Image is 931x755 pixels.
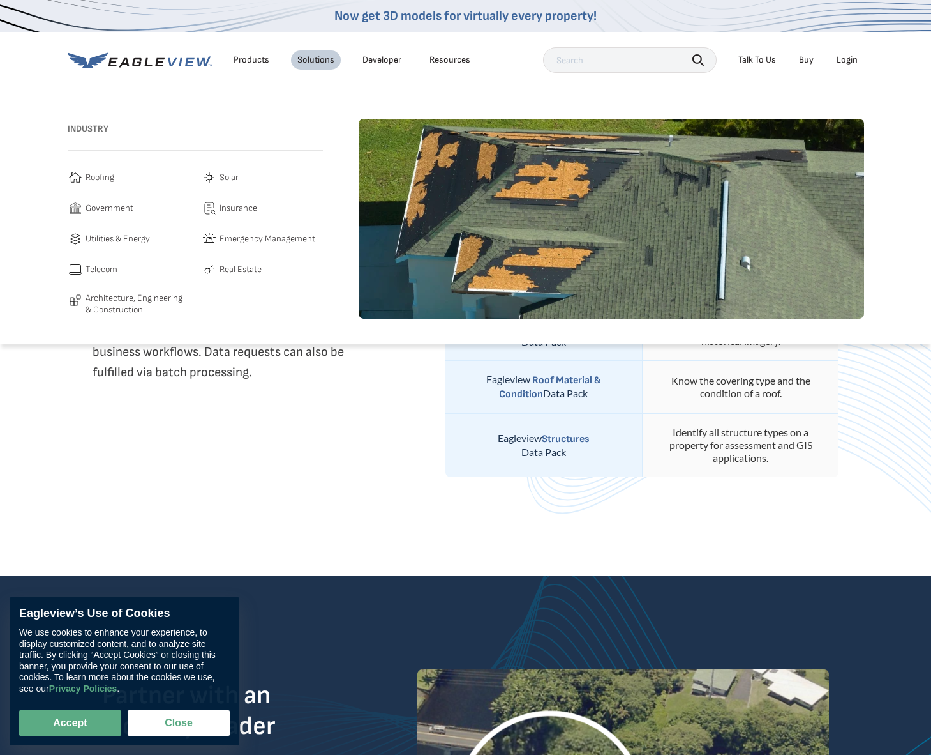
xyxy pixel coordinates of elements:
a: Real Estate [202,262,323,277]
a: Utilities & Energy [68,231,189,247]
a: Telecom [68,262,189,277]
a: Privacy Policies [49,683,117,694]
button: Accept [19,710,121,736]
span: Solar [220,170,239,185]
span: Architecture, Engineering & Construction [86,293,189,315]
img: real-estate-icon.svg [202,262,217,277]
span: Insurance [220,201,257,216]
div: Eagleview’s Use of Cookies [19,607,230,621]
img: solar-icon.svg [202,170,217,185]
img: architecture-icon.svg [68,293,83,308]
div: Resources [429,54,470,66]
div: Solutions [297,54,334,66]
img: utilities-icon.svg [68,231,83,247]
img: insurance-image-1.webp [359,119,864,319]
a: Roofing [68,170,189,185]
span: Roofing [86,170,114,185]
img: telecom-icon.svg [68,262,83,277]
a: Developer [362,54,401,66]
div: Talk To Us [738,54,776,66]
button: Close [128,710,230,736]
img: government-icon.svg [68,201,83,216]
a: Solar [202,170,323,185]
a: Buy [799,54,814,66]
a: Insurance [202,201,323,216]
div: We use cookies to enhance your experience, to display customized content, and to analyze site tra... [19,627,230,694]
td: Eagleview Data Pack [445,414,642,477]
div: Products [234,54,269,66]
h3: Industry [68,119,323,139]
span: Emergency Management [220,231,315,247]
input: Search [543,47,717,73]
td: Eagleview Data Pack [445,361,642,414]
td: Know the covering type and the condition of a roof. [642,361,838,414]
td: Identify all structure types on a property for assessment and GIS applications. [642,414,838,477]
img: emergency-icon.svg [202,231,217,247]
strong: Structures [542,433,590,445]
strong: Roof Material & Condition [499,374,601,400]
span: Government [86,201,133,216]
a: Architecture, Engineering & Construction [68,293,189,315]
img: insurance-icon.svg [202,201,217,216]
a: Emergency Management [202,231,323,247]
a: Roof Material &Condition [499,373,601,399]
div: Login [837,54,858,66]
a: Now get 3D models for virtually every property! [334,8,597,24]
span: Telecom [86,262,117,277]
span: Real Estate [220,262,262,277]
span: Utilities & Energy [86,231,150,247]
a: Government [68,201,189,216]
img: roofing-icon.svg [68,170,83,185]
a: Structures [542,432,590,444]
